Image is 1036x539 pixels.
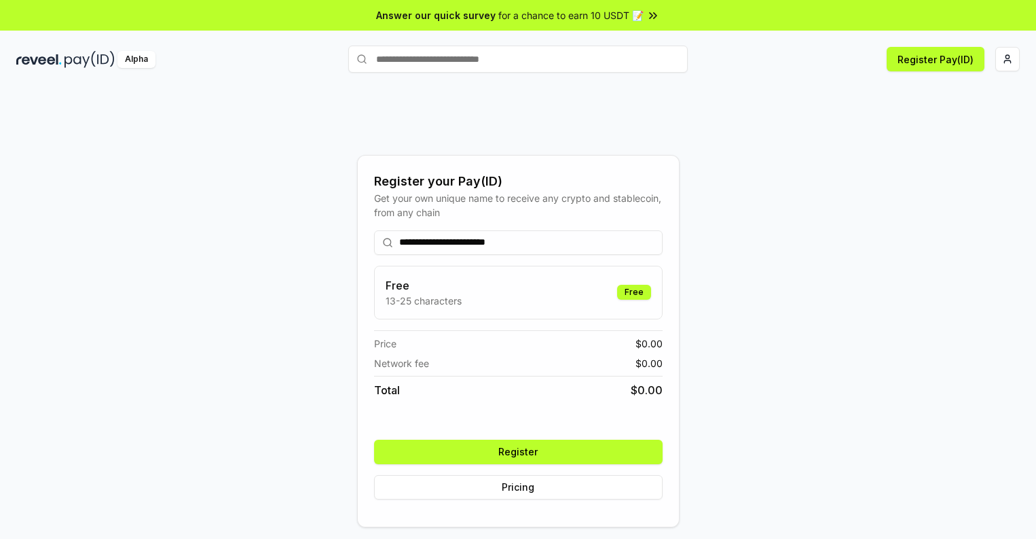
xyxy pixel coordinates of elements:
[374,172,663,191] div: Register your Pay(ID)
[635,356,663,370] span: $ 0.00
[374,336,396,351] span: Price
[631,382,663,398] span: $ 0.00
[374,475,663,500] button: Pricing
[374,356,429,370] span: Network fee
[64,51,115,68] img: pay_id
[117,51,155,68] div: Alpha
[887,47,984,71] button: Register Pay(ID)
[374,382,400,398] span: Total
[376,8,496,22] span: Answer our quick survey
[635,336,663,351] span: $ 0.00
[386,277,462,294] h3: Free
[374,440,663,464] button: Register
[498,8,644,22] span: for a chance to earn 10 USDT 📝
[386,294,462,308] p: 13-25 characters
[617,285,651,300] div: Free
[16,51,62,68] img: reveel_dark
[374,191,663,220] div: Get your own unique name to receive any crypto and stablecoin, from any chain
